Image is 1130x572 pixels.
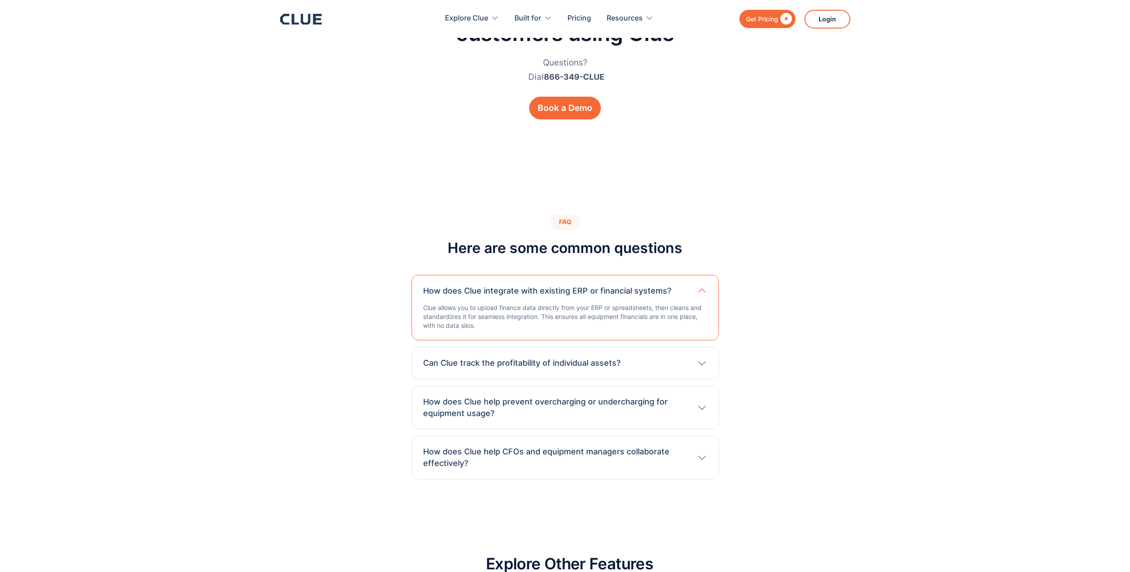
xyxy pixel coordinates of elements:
[567,4,591,33] a: Pricing
[423,303,707,330] p: Clue allows you to upload finance data directly from your ERP or spreadsheets, then cleans and st...
[445,4,499,33] div: Explore Clue
[445,4,488,33] div: Explore Clue
[778,13,792,25] div: 
[550,214,580,230] div: FAQ
[423,285,671,297] h3: How does Clue integrate with existing ERP or financial systems?
[529,97,601,119] a: Book a Demo
[423,357,620,369] h3: Can Clue track the profitability of individual assets?
[607,4,653,33] div: Resources
[514,4,552,33] div: Built for
[544,72,604,82] a: 866-349-CLUE
[739,10,795,28] a: Get Pricing
[514,4,541,33] div: Built for
[607,4,643,33] div: Resources
[528,71,604,82] div: Dial
[804,10,850,29] a: Login
[746,13,778,25] div: Get Pricing
[538,102,592,114] div: Book a Demo
[448,239,682,257] h2: Here are some common questions
[423,396,688,419] h3: How does Clue help prevent overcharging or undercharging for equipment usage?
[423,446,688,469] h3: How does Clue help CFOs and equipment managers collaborate effectively?
[394,57,736,68] div: Questions?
